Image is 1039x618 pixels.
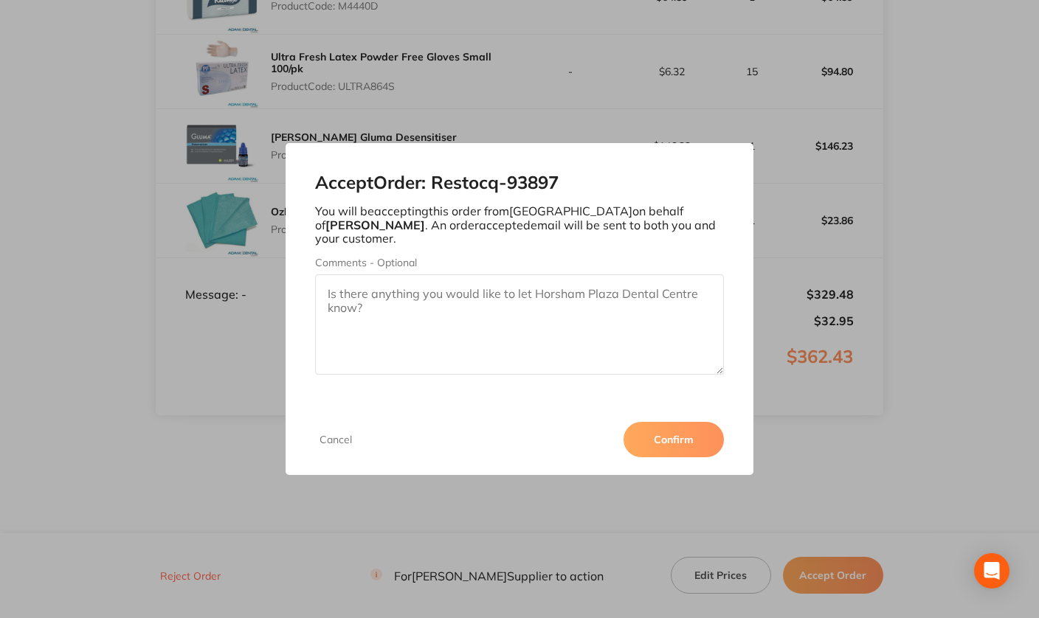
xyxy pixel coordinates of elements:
[624,422,724,457] button: Confirm
[325,218,425,232] b: [PERSON_NAME]
[315,433,356,446] button: Cancel
[315,257,724,268] label: Comments - Optional
[315,173,724,193] h2: Accept Order: Restocq- 93897
[315,204,724,245] p: You will be accepting this order from [GEOGRAPHIC_DATA] on behalf of . An order accepted email wi...
[974,553,1009,589] div: Open Intercom Messenger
